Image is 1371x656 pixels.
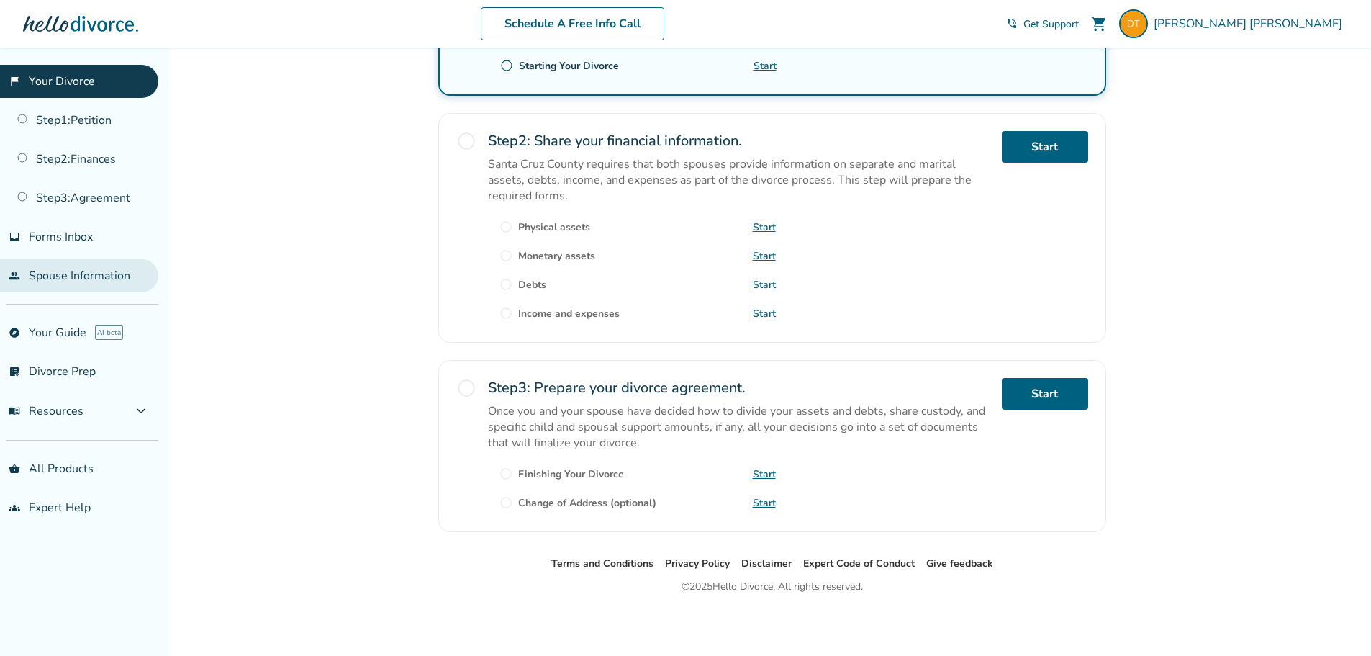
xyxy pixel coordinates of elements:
span: radio_button_unchecked [499,220,512,233]
a: Schedule A Free Info Call [481,7,664,40]
span: radio_button_unchecked [500,59,513,72]
a: Privacy Policy [665,557,730,570]
h2: Prepare your divorce agreement. [488,378,990,397]
a: Start [1002,131,1088,163]
span: phone_in_talk [1006,18,1018,30]
span: [PERSON_NAME] [PERSON_NAME] [1154,16,1348,32]
a: Terms and Conditions [551,557,653,570]
a: phone_in_talkGet Support [1006,17,1079,31]
a: Start [753,278,776,292]
span: Resources [9,403,83,419]
a: Start [1002,378,1088,410]
span: radio_button_unchecked [499,278,512,291]
img: danny.j.twomey@gmail.com [1119,9,1148,38]
span: shopping_basket [9,463,20,475]
div: © 2025 Hello Divorce. All rights reserved. [682,578,863,596]
a: Start [753,307,776,320]
div: Monetary assets [518,249,595,263]
div: Change of Address (optional) [518,496,656,510]
a: Expert Code of Conduct [803,557,915,570]
span: radio_button_unchecked [499,467,512,480]
a: Start [753,220,776,234]
strong: Step 2 : [488,131,530,150]
a: Start [753,249,776,263]
span: radio_button_unchecked [499,496,512,509]
span: people [9,270,20,282]
div: Finishing Your Divorce [518,467,624,481]
div: Income and expenses [518,307,620,320]
span: radio_button_unchecked [499,249,512,262]
span: inbox [9,231,20,243]
span: radio_button_unchecked [456,378,476,398]
span: menu_book [9,405,20,417]
div: Physical assets [518,220,590,234]
span: AI beta [95,325,123,340]
span: groups [9,502,20,513]
span: flag_2 [9,76,20,87]
a: Start [754,59,777,73]
span: Get Support [1023,17,1079,31]
span: radio_button_unchecked [456,131,476,151]
a: Start [753,496,776,510]
span: Forms Inbox [29,229,93,245]
strong: Step 3 : [488,378,530,397]
span: expand_more [132,403,150,420]
a: Start [753,467,776,481]
span: explore [9,327,20,338]
span: list_alt_check [9,366,20,377]
span: radio_button_unchecked [499,307,512,320]
h2: Share your financial information. [488,131,990,150]
div: Starting Your Divorce [519,59,619,73]
span: shopping_cart [1090,15,1108,32]
p: Once you and your spouse have decided how to divide your assets and debts, share custody, and spe... [488,403,990,451]
div: Debts [518,278,546,292]
p: Santa Cruz County requires that both spouses provide information on separate and marital assets, ... [488,156,990,204]
li: Give feedback [926,555,993,572]
li: Disclaimer [741,555,792,572]
iframe: Chat Widget [1299,587,1371,656]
